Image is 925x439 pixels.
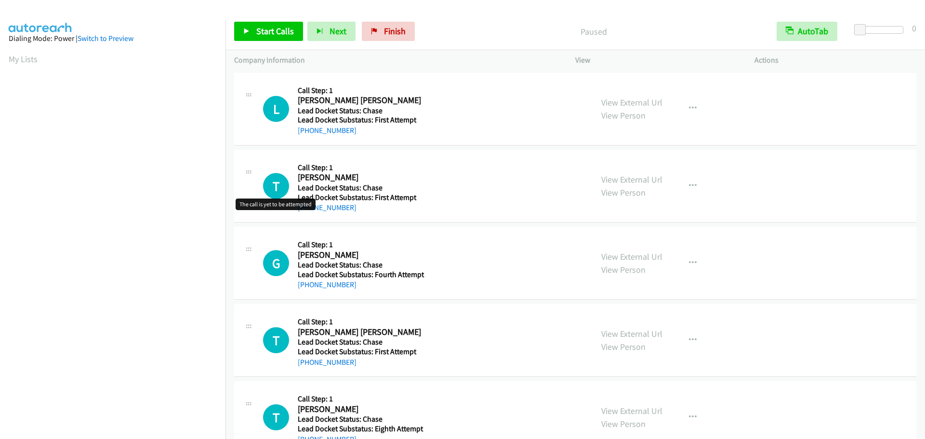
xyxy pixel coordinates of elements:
h5: Call Step: 1 [298,240,426,250]
a: [PHONE_NUMBER] [298,203,357,212]
div: The call is yet to be attempted [263,250,289,276]
a: My Lists [9,53,38,65]
h1: G [263,250,289,276]
h2: [PERSON_NAME] [PERSON_NAME] [298,95,426,106]
a: View Person [601,264,646,275]
h5: Call Step: 1 [298,86,426,95]
a: View External Url [601,328,662,339]
a: [PHONE_NUMBER] [298,126,357,135]
h5: Call Step: 1 [298,163,426,173]
h5: Call Step: 1 [298,394,426,404]
a: Finish [362,22,415,41]
div: The call is yet to be attempted [263,327,289,353]
div: Delay between calls (in seconds) [859,26,903,34]
h5: Lead Docket Status: Chase [298,337,426,347]
a: View Person [601,418,646,429]
a: Switch to Preview [78,34,133,43]
div: 0 [912,22,916,35]
p: Paused [428,25,759,38]
h2: [PERSON_NAME] [PERSON_NAME] [298,327,426,338]
h2: [PERSON_NAME] [298,404,426,415]
p: Actions [754,54,916,66]
a: View External Url [601,251,662,262]
h5: Lead Docket Substatus: Fourth Attempt [298,270,426,279]
div: Dialing Mode: Power | [9,33,217,44]
div: The call is yet to be attempted [263,96,289,122]
h5: Lead Docket Status: Chase [298,106,426,116]
a: View Person [601,110,646,121]
h5: Lead Docket Substatus: Eighth Attempt [298,424,426,434]
span: Finish [384,26,406,37]
p: Company Information [234,54,558,66]
h2: [PERSON_NAME] [298,250,426,261]
a: View External Url [601,174,662,185]
h5: Call Step: 1 [298,317,426,327]
h5: Lead Docket Status: Chase [298,414,426,424]
button: AutoTab [777,22,837,41]
a: View Person [601,187,646,198]
h1: T [263,404,289,430]
a: View External Url [601,405,662,416]
h1: T [263,173,289,199]
h5: Lead Docket Substatus: First Attempt [298,347,426,357]
p: View [575,54,737,66]
h5: Lead Docket Substatus: First Attempt [298,115,426,125]
span: Next [330,26,346,37]
a: View External Url [601,97,662,108]
div: The call is yet to be attempted [236,199,316,210]
a: [PHONE_NUMBER] [298,358,357,367]
h2: [PERSON_NAME] [298,172,426,183]
a: Start Calls [234,22,303,41]
a: View Person [601,341,646,352]
h5: Lead Docket Status: Chase [298,183,426,193]
a: [PHONE_NUMBER] [298,280,357,289]
h5: Lead Docket Substatus: First Attempt [298,193,426,202]
div: The call is yet to be attempted [263,404,289,430]
h5: Lead Docket Status: Chase [298,260,426,270]
h1: T [263,327,289,353]
h1: L [263,96,289,122]
span: Start Calls [256,26,294,37]
button: Next [307,22,356,41]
